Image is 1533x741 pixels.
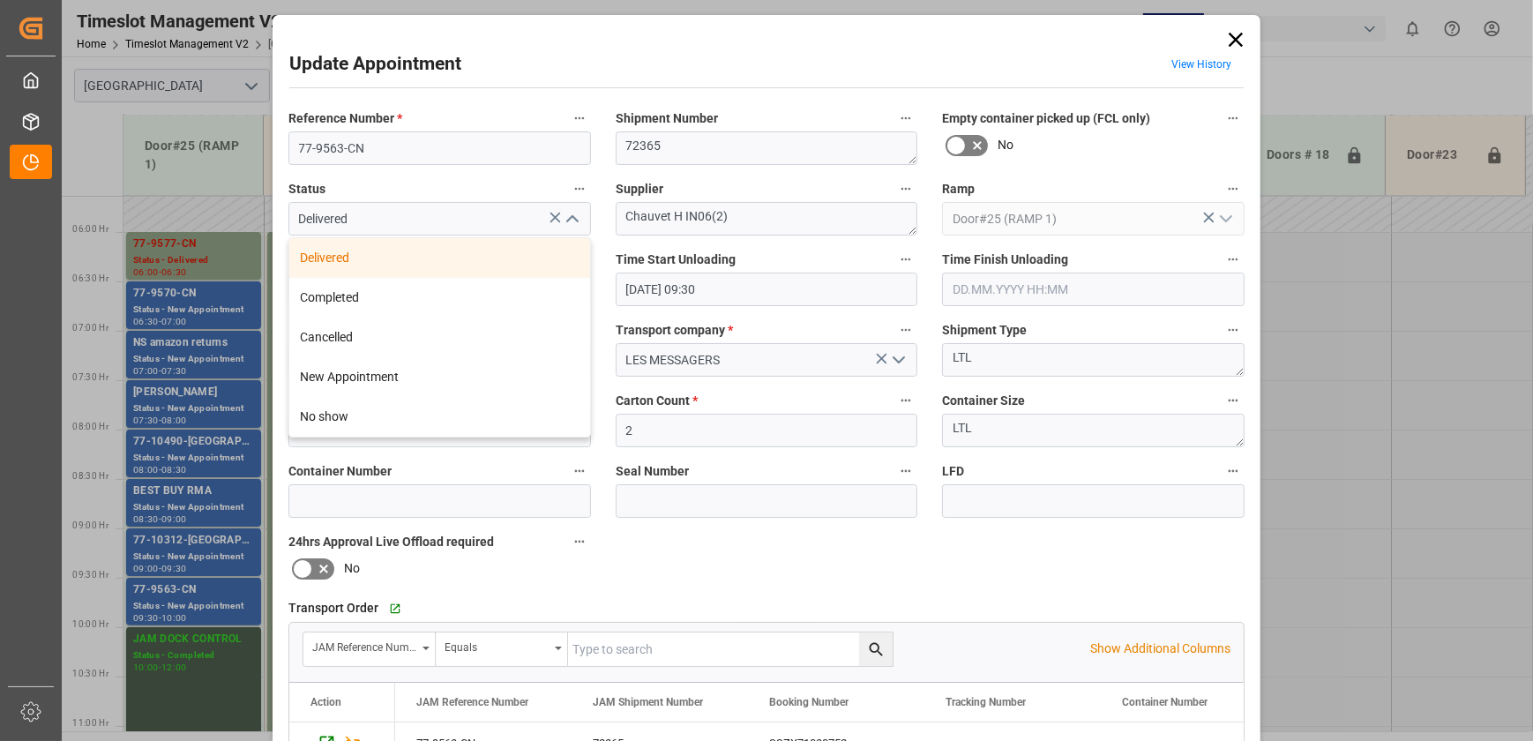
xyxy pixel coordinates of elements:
button: Ramp [1222,177,1245,200]
div: Completed [289,278,590,318]
span: Container Number [288,462,392,481]
button: close menu [557,206,584,233]
input: Type to search [568,632,893,666]
textarea: Chauvet H IN06(2) [616,202,918,236]
button: Reference Number * [568,107,591,130]
h2: Update Appointment [289,50,461,79]
button: Transport company * [894,318,917,341]
div: JAM Reference Number [312,635,416,655]
span: Supplier [616,180,663,198]
button: LFD [1222,460,1245,483]
span: Container Number [1122,696,1208,708]
div: New Appointment [289,357,590,397]
input: Type to search/select [942,202,1245,236]
button: open menu [303,632,436,666]
button: open menu [436,632,568,666]
button: Seal Number [894,460,917,483]
input: DD.MM.YYYY HH:MM [942,273,1245,306]
span: No [998,136,1013,154]
div: No show [289,397,590,437]
button: Container Number [568,460,591,483]
span: Container Size [942,392,1025,410]
button: 24hrs Approval Live Offload required [568,530,591,553]
span: JAM Reference Number [416,696,528,708]
button: search button [859,632,893,666]
p: Show Additional Columns [1090,640,1230,658]
a: View History [1171,58,1231,71]
button: Supplier [894,177,917,200]
span: Shipment Number [616,109,718,128]
textarea: 72365 [616,131,918,165]
span: Reference Number [288,109,402,128]
textarea: LTL [942,414,1245,447]
span: Shipment Type [942,321,1027,340]
span: 24hrs Approval Live Offload required [288,533,494,551]
span: Ramp [942,180,975,198]
button: open menu [1211,206,1238,233]
span: Time Finish Unloading [942,251,1068,269]
input: Type to search/select [288,202,591,236]
div: Action [310,696,341,708]
span: Transport Order [288,599,378,617]
button: Empty container picked up (FCL only) [1222,107,1245,130]
span: Transport company [616,321,733,340]
span: No [344,559,360,578]
button: Time Start Unloading [894,248,917,271]
span: Carton Count [616,392,698,410]
span: LFD [942,462,964,481]
button: Carton Count * [894,389,917,412]
div: Equals [445,635,549,655]
span: Time Start Unloading [616,251,736,269]
button: Status [568,177,591,200]
button: Time Finish Unloading [1222,248,1245,271]
button: open menu [885,347,911,374]
span: Seal Number [616,462,689,481]
input: DD.MM.YYYY HH:MM [616,273,918,306]
span: Status [288,180,325,198]
span: Tracking Number [946,696,1026,708]
span: Empty container picked up (FCL only) [942,109,1150,128]
button: Shipment Type [1222,318,1245,341]
div: Delivered [289,238,590,278]
button: Container Size [1222,389,1245,412]
div: Cancelled [289,318,590,357]
button: Shipment Number [894,107,917,130]
span: JAM Shipment Number [593,696,703,708]
textarea: LTL [942,343,1245,377]
span: Booking Number [769,696,849,708]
